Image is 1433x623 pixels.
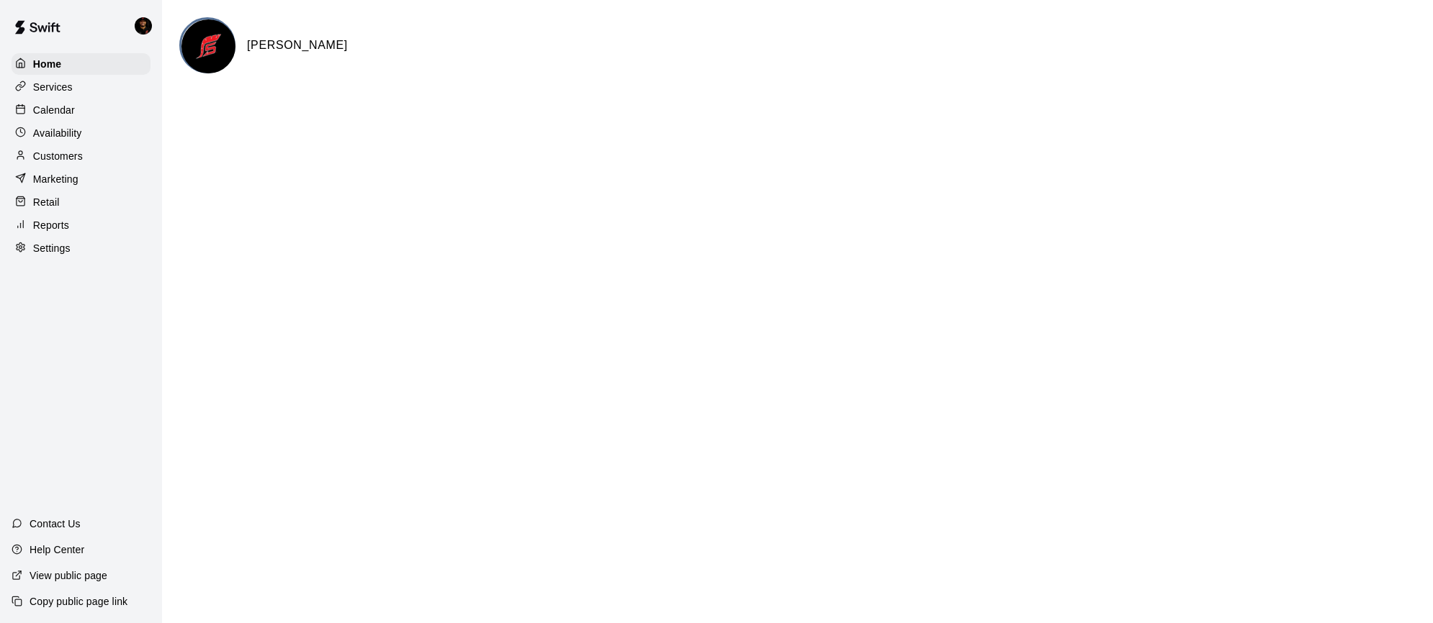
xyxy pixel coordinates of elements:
p: Marketing [33,172,78,186]
a: Settings [12,237,151,259]
p: Availability [33,126,82,140]
a: Reports [12,214,151,236]
p: Help Center [30,542,84,557]
img: Chris McFarland [135,17,152,35]
a: Home [12,53,151,75]
p: Services [33,80,73,94]
a: Marketing [12,168,151,190]
a: Services [12,76,151,98]
p: Copy public page link [30,594,127,609]
p: Retail [33,195,60,209]
a: Customers [12,145,151,167]
a: Retail [12,191,151,213]
a: Availability [12,122,151,144]
p: Home [33,57,62,71]
p: Calendar [33,103,75,117]
p: Reports [33,218,69,232]
p: View public page [30,568,107,583]
h6: [PERSON_NAME] [247,36,348,55]
p: Contact Us [30,517,81,531]
img: Tyler Spartans logo [181,19,235,73]
p: Customers [33,149,83,163]
a: Calendar [12,99,151,121]
p: Settings [33,241,71,255]
div: Chris McFarland [132,12,162,40]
